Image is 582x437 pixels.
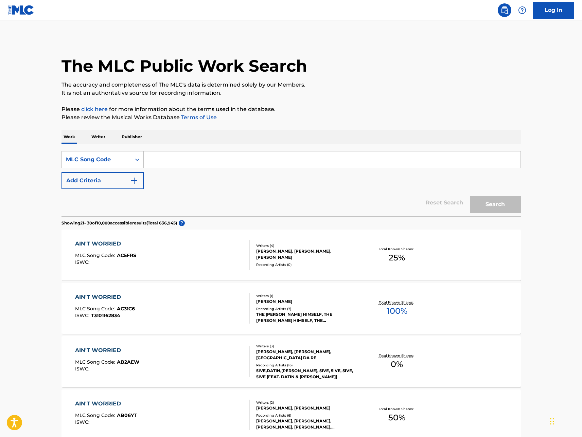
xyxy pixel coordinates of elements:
p: Showing 21 - 30 of 10,000 accessible results (Total 636,945 ) [61,220,177,226]
span: ISWC : [75,366,91,372]
div: Recording Artists ( 16 ) [256,363,359,368]
img: 9d2ae6d4665cec9f34b9.svg [130,177,138,185]
div: Writers ( 2 ) [256,400,359,405]
div: MLC Song Code [66,156,127,164]
div: [PERSON_NAME], [PERSON_NAME], [GEOGRAPHIC_DATA] DA RE [256,349,359,361]
div: AIN'T WORRIED [75,293,135,301]
p: The accuracy and completeness of The MLC's data is determined solely by our Members. [61,81,521,89]
div: 5IVE,DATIN,[PERSON_NAME], 5IVE, 5IVE, 5IVE, 5IVE [FEAT. DATIN & [PERSON_NAME]] [256,368,359,380]
div: Recording Artists ( 7 ) [256,306,359,311]
span: ISWC : [75,259,91,265]
div: [PERSON_NAME] [256,298,359,305]
p: Writer [89,130,107,144]
span: 100 % [387,305,407,317]
span: 0 % [391,358,403,370]
span: AB06YT [117,412,137,418]
p: Total Known Shares: [379,300,415,305]
span: MLC Song Code : [75,359,117,365]
a: AIN'T WORRIEDMLC Song Code:AC31C6ISWC:T3101162834Writers (1)[PERSON_NAME]Recording Artists (7)THE... [61,283,521,334]
div: Recording Artists ( 0 ) [256,262,359,267]
span: ? [179,220,185,226]
form: Search Form [61,151,521,216]
p: Total Known Shares: [379,406,415,412]
span: T3101162834 [91,312,120,318]
span: AB2AEW [117,359,139,365]
img: MLC Logo [8,5,34,15]
img: help [518,6,526,14]
span: MLC Song Code : [75,252,117,258]
p: Please for more information about the terms used in the database. [61,105,521,113]
div: [PERSON_NAME], [PERSON_NAME] [256,405,359,411]
div: Drag [550,411,554,432]
div: [PERSON_NAME], [PERSON_NAME], [PERSON_NAME] [256,248,359,260]
span: AC31C6 [117,306,135,312]
div: AIN'T WORRIED [75,240,136,248]
div: Writers ( 3 ) [256,344,359,349]
span: AC5FRS [117,252,136,258]
p: It is not an authoritative source for recording information. [61,89,521,97]
p: Total Known Shares: [379,353,415,358]
div: Help [515,3,529,17]
div: Writers ( 4 ) [256,243,359,248]
div: THE [PERSON_NAME] HIMSELF, THE [PERSON_NAME] HIMSELF, THE [PERSON_NAME] HIMSELF, THE [PERSON_NAME... [256,311,359,324]
img: search [500,6,509,14]
p: Work [61,130,77,144]
span: ISWC : [75,419,91,425]
a: AIN'T WORRIEDMLC Song Code:AC5FRSISWC:Writers (4)[PERSON_NAME], [PERSON_NAME], [PERSON_NAME]Recor... [61,230,521,280]
div: Recording Artists ( 6 ) [256,413,359,418]
a: Public Search [498,3,511,17]
p: Publisher [120,130,144,144]
span: MLC Song Code : [75,412,117,418]
a: AIN'T WORRIEDMLC Song Code:AB2AEWISWC:Writers (3)[PERSON_NAME], [PERSON_NAME], [GEOGRAPHIC_DATA] ... [61,336,521,387]
span: 50 % [388,412,405,424]
a: click here [81,106,108,112]
div: [PERSON_NAME], [PERSON_NAME], [PERSON_NAME], [PERSON_NAME], [PERSON_NAME] [256,418,359,430]
a: Log In [533,2,574,19]
p: Total Known Shares: [379,247,415,252]
div: Writers ( 1 ) [256,293,359,298]
p: Please review the Musical Works Database [61,113,521,122]
a: Terms of Use [180,114,217,121]
button: Add Criteria [61,172,144,189]
div: AIN'T WORRIED [75,400,137,408]
span: ISWC : [75,312,91,318]
span: 25 % [389,252,405,264]
span: MLC Song Code : [75,306,117,312]
iframe: Chat Widget [548,404,582,437]
div: AIN'T WORRIED [75,346,139,354]
h1: The MLC Public Work Search [61,56,307,76]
